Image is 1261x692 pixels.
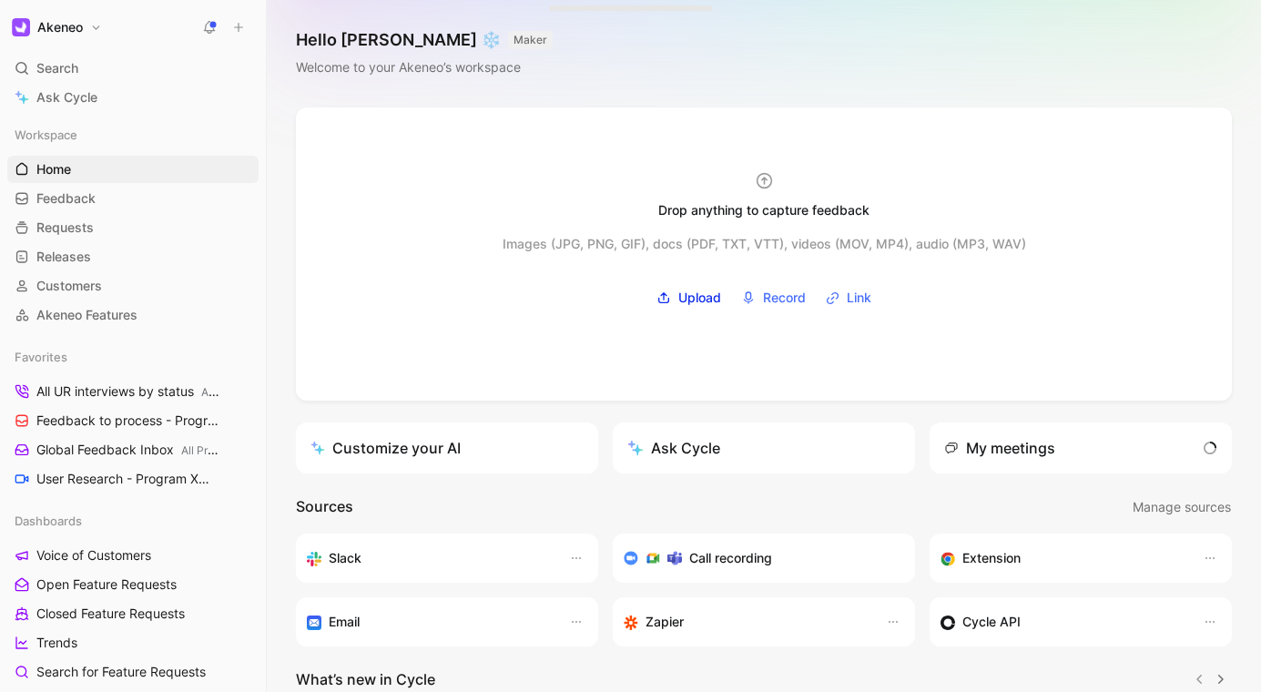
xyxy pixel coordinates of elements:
[15,126,77,144] span: Workspace
[1133,496,1231,518] span: Manage sources
[7,507,259,534] div: Dashboards
[624,547,890,569] div: Record & transcribe meetings from Zoom, Meet & Teams.
[627,437,720,459] div: Ask Cycle
[296,495,353,519] h2: Sources
[36,57,78,79] span: Search
[36,605,185,623] span: Closed Feature Requests
[503,233,1026,255] div: Images (JPG, PNG, GIF), docs (PDF, TXT, VTT), videos (MOV, MP4), audio (MP3, WAV)
[36,663,206,681] span: Search for Feature Requests
[847,287,871,309] span: Link
[36,306,137,324] span: Akeneo Features
[7,214,259,241] a: Requests
[7,407,259,434] a: Feedback to process - Program X
[1132,495,1232,519] button: Manage sources
[36,441,219,460] span: Global Feedback Inbox
[36,412,224,431] span: Feedback to process - Program X
[962,611,1021,633] h3: Cycle API
[36,160,71,178] span: Home
[7,629,259,656] a: Trends
[819,284,878,311] button: Link
[296,668,435,690] h2: What’s new in Cycle
[329,611,360,633] h3: Email
[646,611,684,633] h3: Zapier
[7,378,259,405] a: All UR interviews by statusAll Product Areas
[15,512,82,530] span: Dashboards
[7,272,259,300] a: Customers
[689,547,772,569] h3: Call recording
[296,422,598,473] a: Customize your AI
[7,84,259,111] a: Ask Cycle
[7,658,259,686] a: Search for Feature Requests
[36,546,151,565] span: Voice of Customers
[7,465,259,493] a: User Research - Program XPROGRAM X
[7,55,259,82] div: Search
[36,470,220,489] span: User Research - Program X
[941,547,1185,569] div: Capture feedback from anywhere on the web
[7,301,259,329] a: Akeneo Features
[7,121,259,148] div: Workspace
[307,547,551,569] div: Sync your customers, send feedback and get updates in Slack
[36,634,77,652] span: Trends
[508,31,553,49] button: MAKER
[7,600,259,627] a: Closed Feature Requests
[296,29,553,51] h1: Hello [PERSON_NAME] ❄️
[307,611,551,633] div: Forward emails to your feedback inbox
[7,571,259,598] a: Open Feature Requests
[962,547,1021,569] h3: Extension
[15,348,67,366] span: Favorites
[944,437,1055,459] div: My meetings
[36,277,102,295] span: Customers
[735,284,812,311] button: Record
[763,287,806,309] span: Record
[624,611,868,633] div: Capture feedback from thousands of sources with Zapier (survey results, recordings, sheets, etc).
[12,18,30,36] img: Akeneo
[658,199,869,221] div: Drop anything to capture feedback
[36,219,94,237] span: Requests
[329,547,361,569] h3: Slack
[37,19,83,36] h1: Akeneo
[36,189,96,208] span: Feedback
[7,436,259,463] a: Global Feedback InboxAll Product Areas
[181,443,269,457] span: All Product Areas
[613,422,915,473] button: Ask Cycle
[7,542,259,569] a: Voice of Customers
[36,382,222,402] span: All UR interviews by status
[7,156,259,183] a: Home
[36,575,177,594] span: Open Feature Requests
[7,185,259,212] a: Feedback
[7,343,259,371] div: Favorites
[201,385,289,399] span: All Product Areas
[36,248,91,266] span: Releases
[941,611,1185,633] div: Sync customers & send feedback from custom sources. Get inspired by our favorite use case
[36,86,97,108] span: Ask Cycle
[7,15,107,40] button: AkeneoAkeneo
[7,243,259,270] a: Releases
[650,284,727,311] label: Upload
[310,437,461,459] div: Customize your AI
[296,56,553,78] div: Welcome to your Akeneo’s workspace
